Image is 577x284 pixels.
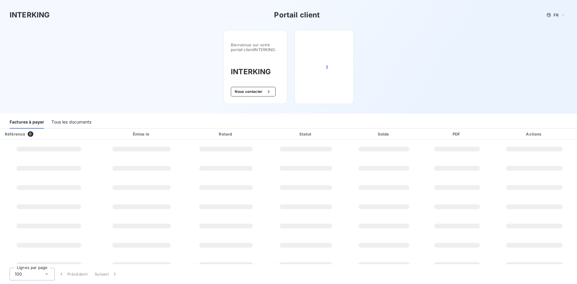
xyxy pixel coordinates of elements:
[347,131,421,137] div: Solde
[55,268,91,280] button: Précédent
[493,131,576,137] div: Actions
[424,131,490,137] div: PDF
[91,268,121,280] button: Suivant
[51,116,91,129] div: Tous les documents
[10,10,50,20] h3: INTERKING
[231,87,275,96] button: Nous contacter
[231,66,280,77] h3: INTERKING
[274,10,320,20] h3: Portail client
[187,131,265,137] div: Retard
[268,131,344,137] div: Statut
[554,13,558,17] span: FR
[28,131,33,137] span: 0
[5,132,25,136] div: Référence
[15,271,22,277] span: 100
[99,131,185,137] div: Émise le
[10,116,44,129] div: Factures à payer
[231,42,280,52] span: Bienvenue sur votre portail client INTERKING .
